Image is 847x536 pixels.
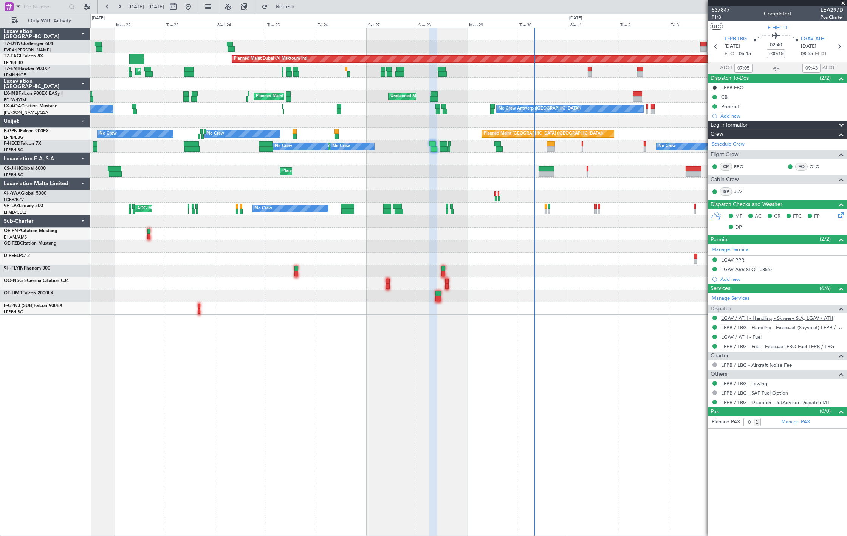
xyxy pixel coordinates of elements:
span: F-HECD [4,141,20,146]
span: Others [711,370,727,379]
div: LGAV ARR SLOT 0855z [721,266,773,273]
span: T7-DYN [4,42,21,46]
div: Add new [720,113,843,119]
div: No Crew [99,128,117,139]
span: P1/3 [712,14,730,20]
a: OLG [810,163,827,170]
span: OE-HMR [4,291,22,296]
span: LX-INB [4,91,19,96]
a: F-GPNJ (SUB)Falcon 900EX [4,304,62,308]
a: JUV [734,188,751,195]
a: EVRA/[PERSON_NAME] [4,47,51,53]
div: No Crew [333,141,350,152]
div: Completed [764,10,791,18]
a: LFPB / LBG - Fuel - ExecuJet FBO Fuel LFPB / LBG [721,343,834,350]
div: CB [721,94,728,100]
a: LGAV / ATH - Handling - Skyserv S.A, LGAV / ATH [721,315,833,321]
input: --:-- [802,64,821,73]
span: T7-EMI [4,67,19,71]
div: Wed 1 [568,21,618,28]
a: LFPB/LBG [4,172,23,178]
div: CP [720,163,732,171]
div: Sat 27 [367,21,417,28]
button: Only With Activity [8,15,82,27]
div: FO [795,163,808,171]
span: OO-NSG S [4,279,27,283]
span: F-HECD [768,24,787,32]
a: FCBB/BZV [4,197,24,203]
span: [DATE] [725,43,740,50]
div: ISP [720,187,732,196]
button: Refresh [258,1,303,13]
div: Sun 28 [417,21,467,28]
a: LX-AOACitation Mustang [4,104,58,108]
a: OE-HMRFalcon 2000LX [4,291,53,296]
a: EDLW/DTM [4,97,26,103]
a: LFPB / LBG - Dispatch - JetAdvisor Dispatch MT [721,399,830,406]
span: OE-FNP [4,229,21,233]
div: [DATE] [569,15,582,22]
div: Planned Maint Dubai (Al Maktoum Intl) [234,53,308,65]
div: LFPB FBO [721,84,744,91]
div: Tue 30 [518,21,568,28]
a: LFPB/LBG [4,147,23,153]
a: LFPB / LBG - Handling - ExecuJet (Skyvalet) LFPB / LBG [721,324,843,331]
div: Mon 29 [468,21,518,28]
input: Trip Number [23,1,67,12]
span: Pos Charter [821,14,843,20]
div: Tue 23 [165,21,215,28]
a: RBO [734,163,751,170]
a: 9H-FLYINPhenom 300 [4,266,50,271]
span: LFPB LBG [725,36,747,43]
div: Fri 3 [669,21,719,28]
span: LGAV ATH [801,36,825,43]
span: Crew [711,130,723,139]
a: EHAM/AMS [4,234,27,240]
a: T7-EMIHawker 900XP [4,67,50,71]
span: Leg Information [711,121,749,130]
a: LFPB / LBG - Towing [721,380,767,387]
span: Cabin Crew [711,175,739,184]
span: F-GPNJ [4,129,20,133]
div: No Crew Antwerp ([GEOGRAPHIC_DATA]) [499,103,581,115]
a: LFPB/LBG [4,60,23,65]
span: OE-FZB [4,241,20,246]
span: CS-JHH [4,166,20,171]
div: Add new [720,276,843,282]
div: Mon 22 [115,21,165,28]
span: ALDT [822,64,835,72]
div: AOG Maint Cannes (Mandelieu) [137,203,198,214]
span: ATOT [720,64,732,72]
a: D-FEELPC12 [4,254,30,258]
div: Thu 2 [619,21,669,28]
a: OO-NSG SCessna Citation CJ4 [4,279,69,283]
span: 9H-FLYIN [4,266,24,271]
span: 537847 [712,6,730,14]
span: Flight Crew [711,150,739,159]
span: DP [735,224,742,231]
div: Planned Maint [GEOGRAPHIC_DATA] ([GEOGRAPHIC_DATA]) [484,128,603,139]
a: LGAV / ATH - Fuel [721,334,762,340]
a: F-GPNJFalcon 900EX [4,129,49,133]
span: LEA297D [821,6,843,14]
a: LFPB / LBG - SAF Fuel Option [721,390,788,396]
a: Manage Services [712,295,749,302]
a: [PERSON_NAME]/QSA [4,110,48,115]
span: (6/6) [820,284,831,292]
a: LFMD/CEQ [4,209,26,215]
span: T7-EAGL [4,54,22,59]
a: OE-FZBCitation Mustang [4,241,57,246]
span: Pax [711,407,719,416]
div: Prebrief [721,103,739,110]
div: Planned Maint [GEOGRAPHIC_DATA] ([GEOGRAPHIC_DATA]) [256,91,375,102]
a: Schedule Crew [712,141,745,148]
span: (2/2) [820,235,831,243]
span: ETOT [725,50,737,58]
div: No Crew [275,141,292,152]
span: 08:55 [801,50,813,58]
div: Unplanned Maint Roma (Ciampino) [390,91,458,102]
span: CR [774,213,780,220]
span: Charter [711,352,729,360]
a: LX-INBFalcon 900EX EASy II [4,91,63,96]
span: Only With Activity [20,18,80,23]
